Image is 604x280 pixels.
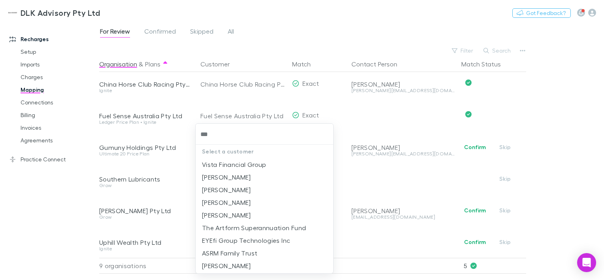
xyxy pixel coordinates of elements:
[196,234,333,247] li: EYEfi Group Technologies Inc
[196,221,333,234] li: The Artform Superannuation Fund
[196,247,333,259] li: ASRM Family Trust
[196,171,333,184] li: [PERSON_NAME]
[577,253,596,272] div: Open Intercom Messenger
[196,209,333,221] li: [PERSON_NAME]
[196,158,333,171] li: Vista Financial Group
[196,145,333,158] p: Select a customer
[196,259,333,272] li: [PERSON_NAME]
[196,196,333,209] li: [PERSON_NAME]
[196,184,333,196] li: [PERSON_NAME]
